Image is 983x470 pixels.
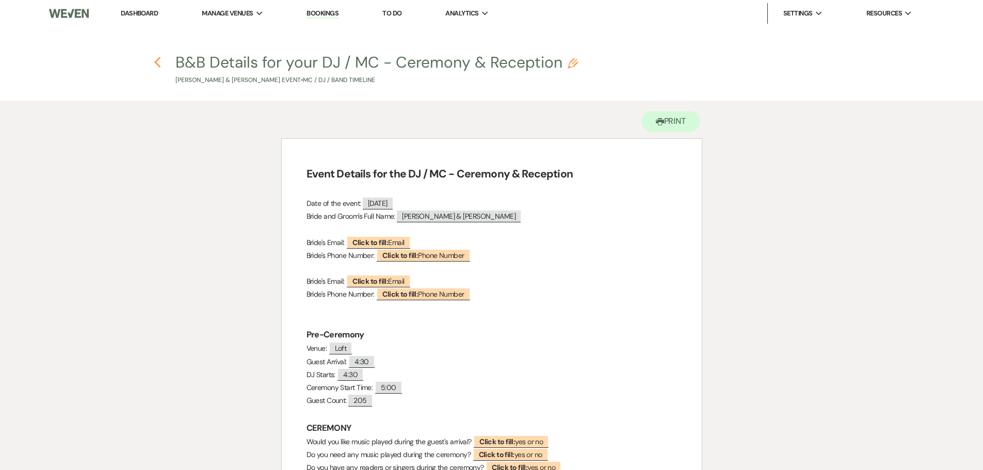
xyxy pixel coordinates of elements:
p: [PERSON_NAME] & [PERSON_NAME] Event • MC / DJ / Band Timeline [175,75,578,85]
strong: Pre-Ceremony [307,329,364,340]
b: Click to fill: [352,277,388,286]
p: Guest Count: [307,394,677,407]
span: 5:00 [375,381,402,394]
p: Guest Arrival: [307,355,677,368]
span: yes or no [473,435,549,448]
p: Venue: [307,342,677,355]
p: Bride's Email: [307,275,677,288]
span: yes or no [473,448,549,461]
span: Loft [329,342,353,354]
p: Bride's Phone Number: [307,288,677,301]
b: Click to fill: [479,450,514,459]
p: Ceremony Start Time: [307,381,677,394]
p: Would you like music played during the guest's arrival? [307,435,677,448]
button: Print [641,111,701,132]
span: Resources [866,8,902,19]
a: Dashboard [121,9,158,18]
span: 4:30 [348,355,375,368]
p: DJ Starts: [307,368,677,381]
span: Do you need any music played during the ceremony? [307,450,471,459]
strong: Event Details for the DJ / MC - Ceremony & Reception [307,167,573,181]
p: Bride and Groom's Full Name: [307,210,677,223]
a: To Do [382,9,401,18]
span: [PERSON_NAME] & [PERSON_NAME] [397,210,521,222]
p: Date of the event: [307,197,677,210]
img: Weven Logo [49,3,88,24]
span: Email [346,236,410,249]
span: Analytics [445,8,478,19]
b: Click to fill: [479,437,515,446]
b: Click to fill: [382,289,418,299]
strong: CEREMONY [307,423,351,433]
p: Bride's Phone Number: [307,249,677,262]
span: Manage Venues [202,8,253,19]
span: 4:30 [337,368,364,381]
span: Settings [783,8,813,19]
span: Phone Number [376,287,470,300]
b: Click to fill: [382,251,418,260]
span: Email [346,274,410,287]
b: Click to fill: [352,238,388,247]
button: B&B Details for your DJ / MC - Ceremony & Reception[PERSON_NAME] & [PERSON_NAME] Event•MC / DJ / ... [175,55,578,85]
span: [DATE] [363,198,393,209]
span: 205 [348,395,372,407]
a: Bookings [307,9,339,19]
span: Phone Number [376,249,470,262]
p: Bride's Email: [307,236,677,249]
